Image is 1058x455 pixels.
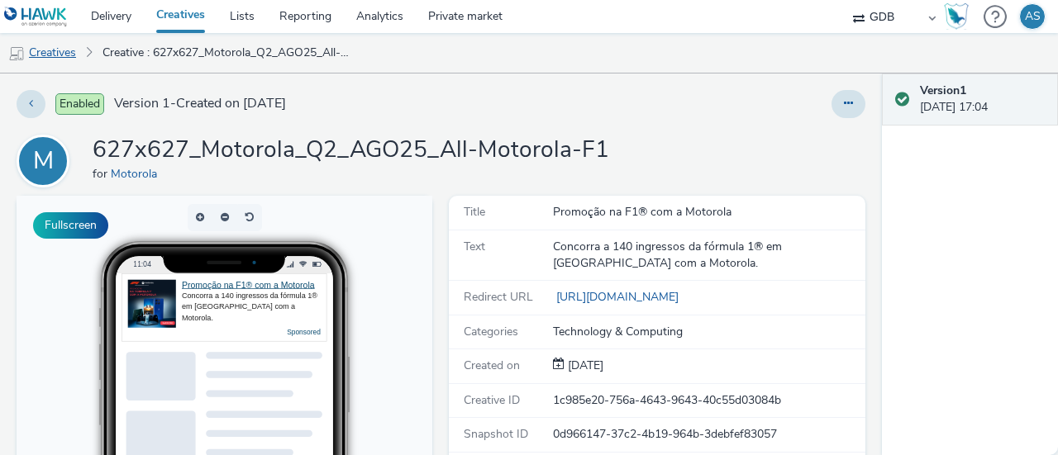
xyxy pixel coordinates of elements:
[93,135,609,166] h1: 627x627_Motorola_Q2_AGO25_All-Motorola-F1
[33,138,54,184] div: M
[165,84,298,94] a: Promoção na F1® com a Motorola
[117,64,135,73] span: 11:04
[93,166,111,182] span: for
[553,324,864,340] div: Technology & Computing
[553,426,864,443] div: 0d966147-37c2-4b19-964b-3debfef83057
[165,95,304,128] div: Concorra a 140 ingressos da fórmula 1® em [GEOGRAPHIC_DATA] com a Motorola.
[944,3,975,30] a: Hawk Academy
[464,239,485,254] span: Text
[17,153,76,168] a: M
[33,212,108,239] button: Fullscreen
[553,392,864,409] div: 1c985e20-756a-4643-9643-40c55d03084b
[8,45,25,62] img: mobile
[270,132,304,140] a: Sponsored
[920,83,1045,116] div: [DATE] 17:04
[300,347,354,357] span: Smartphone
[565,358,603,374] div: Creation 11 September 2025, 17:04
[464,426,528,442] span: Snapshot ID
[4,7,68,27] img: undefined Logo
[464,204,485,220] span: Title
[1025,4,1041,29] div: AS
[278,382,395,401] li: QR Code
[553,204,864,220] div: Promoção na F1® com a Motorola
[920,83,966,98] strong: Version 1
[278,342,395,362] li: Smartphone
[94,33,359,73] a: Creative : 627x627_Motorola_Q2_AGO25_All-Motorola-F1
[553,239,864,273] div: Concorra a 140 ingressos da fórmula 1® em [GEOGRAPHIC_DATA] com a Motorola.
[464,358,520,373] span: Created on
[944,3,969,30] img: Hawk Academy
[55,93,104,115] span: Enabled
[300,367,337,377] span: Desktop
[278,362,395,382] li: Desktop
[464,289,533,305] span: Redirect URL
[111,166,164,182] a: Motorola
[114,94,286,113] span: Version 1 - Created on [DATE]
[565,358,603,373] span: [DATE]
[553,289,685,305] a: [URL][DOMAIN_NAME]
[464,324,518,339] span: Categories
[300,386,340,396] span: QR Code
[464,392,520,408] span: Creative ID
